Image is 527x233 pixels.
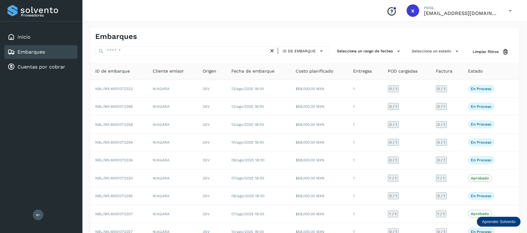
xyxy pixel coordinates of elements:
[438,123,446,126] span: 0 / 1
[436,68,453,74] span: Factura
[471,194,492,198] p: En proceso
[281,46,327,55] button: ID de embarque
[424,10,499,16] p: xmgm@transportesser.com.mx
[334,46,405,56] button: Selecciona un rango de fechas
[438,105,446,108] span: 0 / 1
[203,68,216,74] span: Origen
[438,212,445,216] span: 1 / 1
[348,134,383,151] td: 1
[148,80,198,98] td: NIAGARA
[390,140,397,144] span: 0 / 1
[231,140,264,145] span: 10/ago/2025 18:00
[95,104,133,109] span: NBL/MX.MX51072366
[17,34,31,40] a: Inicio
[390,176,397,180] span: 1 / 1
[95,32,137,41] h4: Embarques
[148,134,198,151] td: NIAGARA
[291,169,348,187] td: $58,000.00 MXN
[198,187,226,205] td: 3SV
[471,122,492,126] p: En proceso
[148,187,198,205] td: NIAGARA
[348,151,383,169] td: 1
[477,217,521,227] div: Aprender Solvento
[390,123,397,126] span: 0 / 1
[198,98,226,116] td: 3SV
[21,13,75,17] p: Proveedores
[390,158,397,162] span: 0 / 1
[283,48,316,54] span: ID de embarque
[348,205,383,223] td: 1
[438,87,446,91] span: 0 / 1
[438,176,445,180] span: 1 / 1
[438,140,446,144] span: 0 / 1
[438,194,446,198] span: 0 / 1
[148,169,198,187] td: NIAGARA
[348,80,383,98] td: 1
[231,176,264,180] span: 07/ago/2025 18:00
[4,60,77,74] div: Cuentas por cobrar
[95,194,133,198] span: NBL/MX.MX51072295
[291,187,348,205] td: $58,000.00 MXN
[231,68,274,74] span: Fecha de embarque
[424,5,499,10] p: Hola,
[4,45,77,59] div: Embarques
[148,98,198,116] td: NIAGARA
[471,158,492,162] p: En proceso
[390,105,397,108] span: 0 / 1
[95,140,133,145] span: NBL/MX.MX51072294
[348,98,383,116] td: 1
[291,134,348,151] td: $58,000.00 MXN
[471,212,489,216] p: Aprobado
[291,151,348,169] td: $58,000.00 MXN
[388,68,418,74] span: POD cargadas
[291,205,348,223] td: $58,000.00 MXN
[438,158,446,162] span: 0 / 1
[148,116,198,133] td: NIAGARA
[95,158,133,162] span: NBL/MX.MX51072336
[471,87,492,91] p: En proceso
[95,176,133,180] span: NBL/MX.MX51072320
[95,212,133,216] span: NBL/MX.MX51072307
[231,104,264,109] span: 13/ago/2025 18:00
[95,87,133,91] span: NBL/MX.MX51072322
[348,116,383,133] td: 1
[291,98,348,116] td: $58,000.00 MXN
[198,80,226,98] td: 3SV
[95,68,130,74] span: ID de embarque
[231,87,264,91] span: 13/ago/2025 18:00
[231,212,264,216] span: 07/ago/2025 18:00
[198,169,226,187] td: 3SV
[198,134,226,151] td: 3SV
[471,140,492,145] p: En proceso
[482,219,516,224] p: Aprender Solvento
[291,116,348,133] td: $58,000.00 MXN
[471,104,492,109] p: En proceso
[231,158,264,162] span: 08/ago/2025 18:00
[390,87,397,91] span: 0 / 1
[291,80,348,98] td: $58,000.00 MXN
[296,68,333,74] span: Costo planificado
[468,46,514,58] button: Limpiar filtros
[17,49,45,55] a: Embarques
[348,187,383,205] td: 1
[410,46,463,56] button: Selecciona un estado
[95,122,133,127] span: NBL/MX.MX51072358
[348,169,383,187] td: 1
[4,30,77,44] div: Inicio
[153,68,184,74] span: Cliente emisor
[473,49,499,55] span: Limpiar filtros
[198,151,226,169] td: 3SV
[148,205,198,223] td: NIAGARA
[148,151,198,169] td: NIAGARA
[468,68,483,74] span: Estado
[17,64,65,70] a: Cuentas por cobrar
[198,205,226,223] td: 3SV
[471,176,489,180] p: Aprobado
[198,116,226,133] td: 3SV
[390,212,397,216] span: 1 / 1
[390,194,397,198] span: 0 / 1
[231,122,264,127] span: 12/ago/2025 18:00
[353,68,372,74] span: Entregas
[231,194,264,198] span: 09/ago/2025 18:00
